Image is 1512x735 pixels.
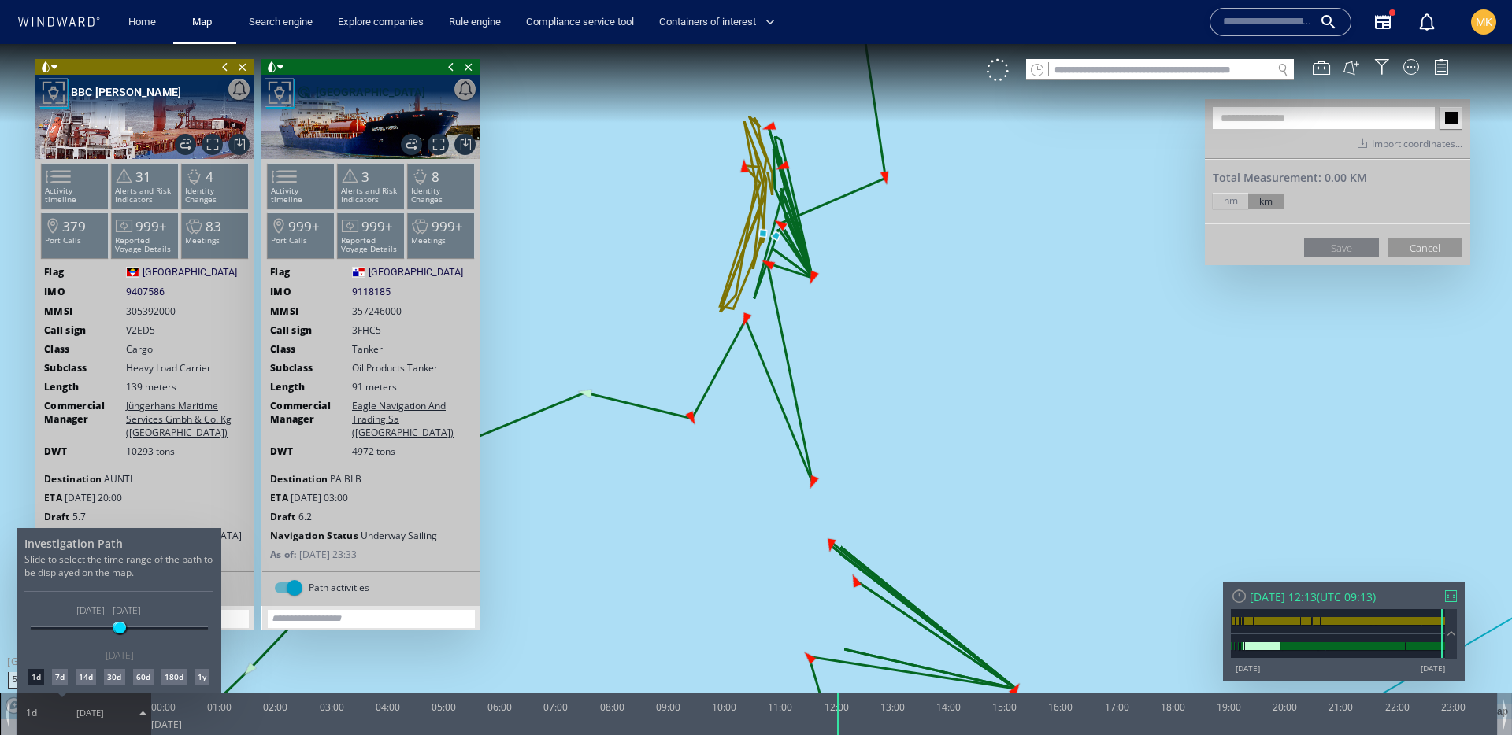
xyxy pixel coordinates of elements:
[74,559,143,574] span: [DATE] - [DATE]
[653,9,788,36] button: Containers of interest
[443,9,507,36] a: Rule engine
[186,9,224,36] a: Map
[76,625,96,641] div: 14d
[133,625,154,641] div: 60d
[28,625,44,641] div: 1d
[1417,13,1436,31] div: Notification center
[243,9,319,36] a: Search engine
[161,625,187,641] div: 180d
[180,9,230,36] button: Map
[1476,16,1492,28] span: MK
[659,13,775,31] span: Containers of interest
[195,625,209,641] div: 1y
[332,9,430,36] a: Explore companies
[1468,6,1499,38] button: MK
[24,508,213,548] p: Slide to select the time range of the path to be displayed on the map.
[1445,664,1500,723] iframe: Chat
[52,625,68,641] div: 7d
[122,9,162,36] a: Home
[520,9,640,36] a: Compliance service tool
[24,492,213,507] h4: Investigation Path
[104,625,124,641] div: 30d
[117,9,167,36] button: Home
